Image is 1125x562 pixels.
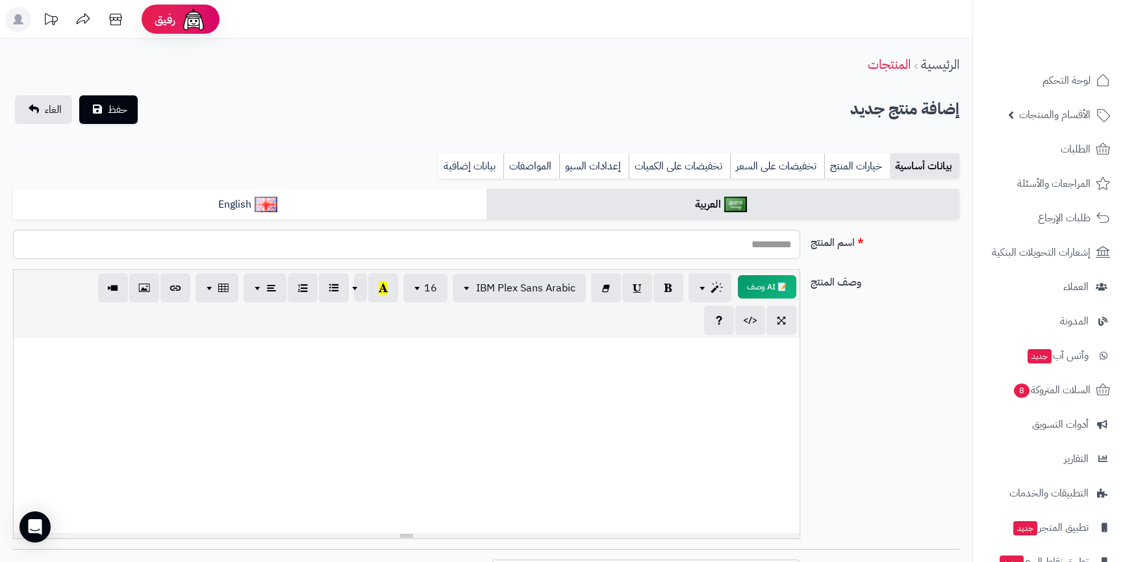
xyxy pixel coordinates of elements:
[981,340,1117,371] a: وآتس آبجديد
[181,6,207,32] img: ai-face.png
[1013,521,1037,535] span: جديد
[1026,347,1089,365] span: وآتس آب
[890,153,959,179] a: بيانات أساسية
[1038,209,1091,227] span: طلبات الإرجاع
[503,153,559,179] a: المواصفات
[1061,140,1091,158] span: الطلبات
[155,12,175,27] span: رفيق
[79,95,138,124] button: حفظ
[981,374,1117,406] a: السلات المتروكة8
[19,511,51,543] div: Open Intercom Messenger
[724,197,747,212] img: العربية
[1014,384,1030,398] span: 8
[981,271,1117,302] a: العملاء
[1028,349,1052,363] span: جديد
[1009,484,1089,502] span: التطبيقات والخدمات
[438,153,503,179] a: بيانات إضافية
[730,153,824,179] a: تخفيضات على السعر
[981,443,1117,474] a: التقارير
[738,275,796,299] button: 📝 AI وصف
[629,153,730,179] a: تخفيضات على الكميات
[981,512,1117,543] a: تطبيق المتجرجديد
[981,134,1117,165] a: الطلبات
[424,280,437,296] span: 16
[1063,278,1089,296] span: العملاء
[476,280,575,296] span: IBM Plex Sans Arabic
[403,274,448,302] button: 16
[15,95,72,124] a: الغاء
[921,55,959,74] a: الرئيسية
[981,202,1117,234] a: طلبات الإرجاع
[981,237,1117,268] a: إشعارات التحويلات البنكية
[1017,175,1091,193] span: المراجعات والأسئلة
[34,6,67,36] a: تحديثات المنصة
[850,96,959,123] h2: إضافة منتج جديد
[1043,71,1091,90] span: لوحة التحكم
[1032,415,1089,434] span: أدوات التسويق
[824,153,890,179] a: خيارات المنتج
[487,189,960,221] a: العربية
[1019,106,1091,124] span: الأقسام والمنتجات
[1064,450,1089,468] span: التقارير
[981,168,1117,199] a: المراجعات والأسئلة
[981,306,1117,337] a: المدونة
[981,409,1117,440] a: أدوات التسويق
[805,269,965,290] label: وصف المنتج
[1012,519,1089,537] span: تطبيق المتجر
[981,65,1117,96] a: لوحة التحكم
[992,243,1091,262] span: إشعارات التحويلات البنكية
[981,478,1117,509] a: التطبيقات والخدمات
[559,153,629,179] a: إعدادات السيو
[868,55,911,74] a: المنتجات
[453,274,586,302] button: IBM Plex Sans Arabic
[805,230,965,250] label: اسم المنتج
[13,189,487,221] a: English
[108,102,127,117] span: حفظ
[1013,381,1091,399] span: السلات المتروكة
[45,102,62,117] span: الغاء
[1060,312,1089,330] span: المدونة
[255,197,277,212] img: English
